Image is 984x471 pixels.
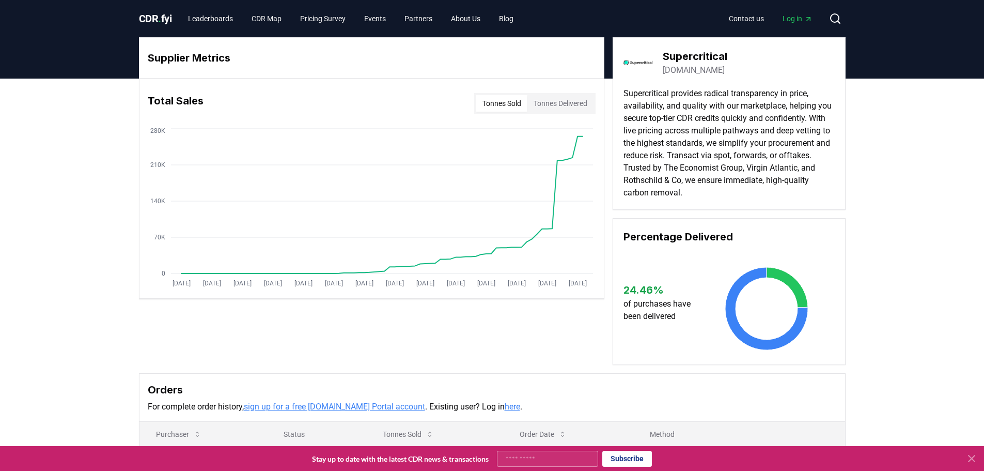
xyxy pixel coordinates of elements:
tspan: 0 [162,270,165,277]
p: Supercritical provides radical transparency in price, availability, and quality with our marketpl... [623,87,835,199]
p: of purchases have been delivered [623,298,700,323]
h3: Supplier Metrics [148,50,596,66]
a: Leaderboards [180,9,241,28]
tspan: [DATE] [294,280,312,287]
button: Order Date [511,424,575,445]
tspan: [DATE] [568,280,586,287]
button: Tonnes Sold [374,424,442,445]
a: Pricing Survey [292,9,354,28]
tspan: 140K [150,197,165,205]
tspan: 280K [150,127,165,134]
p: Status [275,429,358,439]
span: . [158,12,161,25]
tspan: [DATE] [507,280,525,287]
span: CDR fyi [139,12,172,25]
a: Contact us [721,9,772,28]
tspan: [DATE] [233,280,251,287]
a: Events [356,9,394,28]
tspan: [DATE] [263,280,282,287]
a: Log in [774,9,821,28]
button: Tonnes Sold [476,95,527,112]
tspan: [DATE] [324,280,342,287]
a: Blog [491,9,522,28]
h3: 24.46 % [623,282,700,298]
a: here [505,402,520,412]
img: Supercritical-logo [623,48,652,77]
h3: Percentage Delivered [623,229,835,245]
a: Partners [396,9,441,28]
tspan: [DATE] [172,280,190,287]
h3: Orders [148,382,837,398]
h3: Total Sales [148,93,204,114]
tspan: [DATE] [416,280,434,287]
tspan: [DATE] [385,280,403,287]
a: [DOMAIN_NAME] [663,64,725,77]
tspan: [DATE] [538,280,556,287]
a: About Us [443,9,489,28]
tspan: [DATE] [355,280,373,287]
tspan: 210K [150,161,165,169]
tspan: [DATE] [446,280,464,287]
tspan: [DATE] [202,280,221,287]
span: Log in [783,13,813,24]
button: Purchaser [148,424,210,445]
nav: Main [180,9,522,28]
p: Method [642,429,837,439]
a: sign up for a free [DOMAIN_NAME] Portal account [244,402,425,412]
p: For complete order history, . Existing user? Log in . [148,401,837,413]
tspan: [DATE] [477,280,495,287]
h3: Supercritical [663,49,727,64]
a: CDR.fyi [139,11,172,26]
a: CDR Map [243,9,290,28]
button: Tonnes Delivered [527,95,593,112]
tspan: 70K [154,234,165,241]
nav: Main [721,9,821,28]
